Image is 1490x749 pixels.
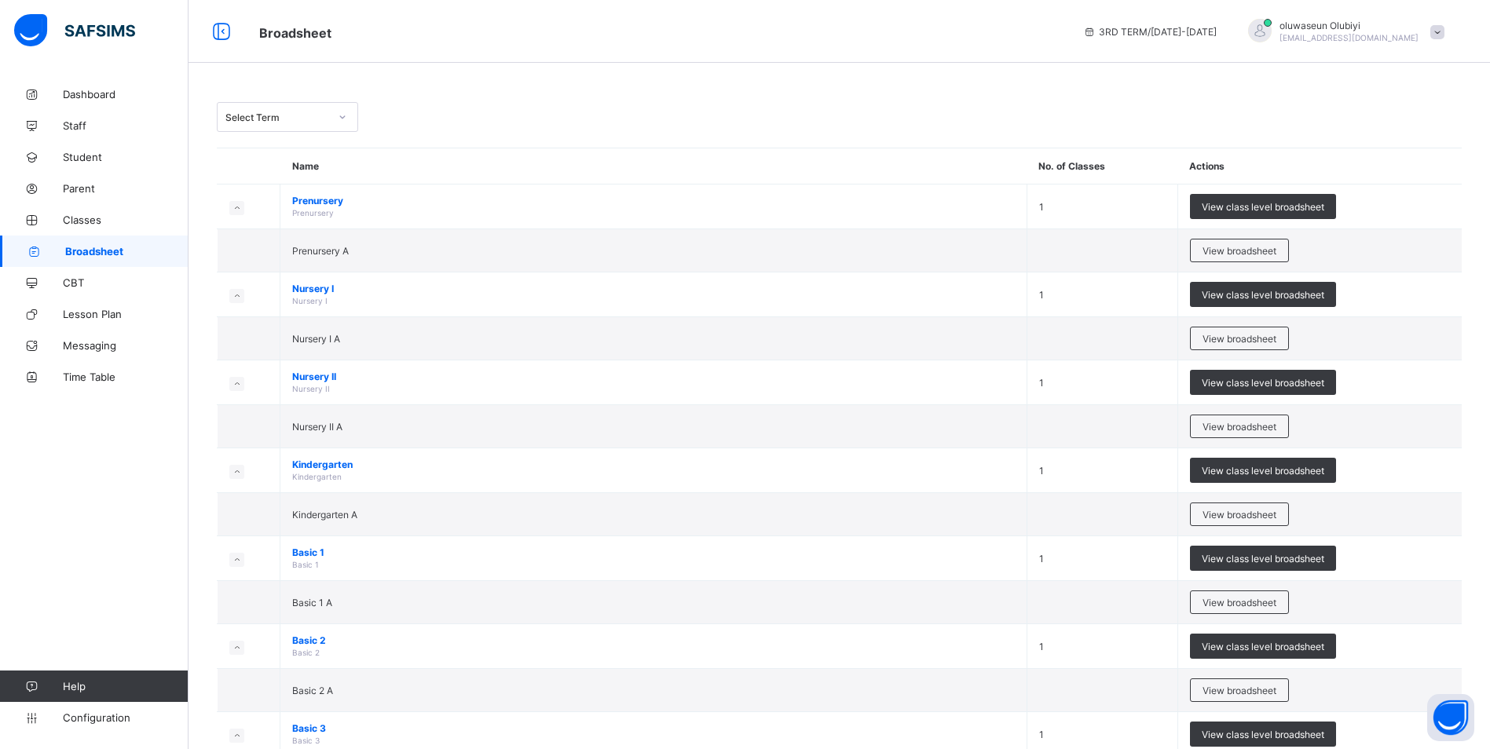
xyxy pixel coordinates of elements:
[1202,465,1324,477] span: View class level broadsheet
[1039,729,1044,740] span: 1
[292,296,328,305] span: Nursery I
[63,680,188,692] span: Help
[1190,415,1289,426] a: View broadsheet
[1203,245,1276,257] span: View broadsheet
[292,736,320,745] span: Basic 3
[1190,590,1289,602] a: View broadsheet
[1202,553,1324,564] span: View class level broadsheet
[63,371,189,383] span: Time Table
[1203,421,1276,433] span: View broadsheet
[63,711,188,724] span: Configuration
[63,119,189,132] span: Staff
[280,148,1027,185] th: Name
[292,560,319,569] span: Basic 1
[292,459,1015,470] span: Kindergarten
[1039,641,1044,652] span: 1
[225,111,329,123] div: Select Term
[63,88,189,100] span: Dashboard
[292,283,1015,294] span: Nursery I
[1190,458,1336,469] a: View class level broadsheet
[292,685,333,696] span: Basic 2 A
[292,371,1015,382] span: Nursery II
[1202,641,1324,652] span: View class level broadsheet
[1427,694,1474,741] button: Open asap
[1190,722,1336,733] a: View class level broadsheet
[1039,377,1044,389] span: 1
[1177,148,1462,185] th: Actions
[1203,597,1276,608] span: View broadsheet
[259,25,331,41] span: Broadsheet
[1083,26,1217,38] span: session/term information
[292,509,357,521] span: Kindergarten A
[63,308,189,320] span: Lesson Plan
[292,208,334,217] span: Prenursery
[1202,377,1324,389] span: View class level broadsheet
[1190,546,1336,557] a: View class level broadsheet
[63,151,189,163] span: Student
[292,195,1015,206] span: Prenursery
[1190,194,1336,206] a: View class level broadsheet
[1039,201,1044,213] span: 1
[1232,19,1452,45] div: oluwaseunOlubiyi
[1190,327,1289,338] a: View broadsheet
[1279,20,1419,31] span: oluwaseun Olubiyi
[292,597,332,608] span: Basic 1 A
[1202,201,1324,213] span: View class level broadsheet
[292,722,1015,734] span: Basic 3
[292,384,330,393] span: Nursery II
[63,339,189,352] span: Messaging
[63,214,189,226] span: Classes
[292,648,320,657] span: Basic 2
[1190,282,1336,294] a: View class level broadsheet
[1039,289,1044,301] span: 1
[1202,729,1324,740] span: View class level broadsheet
[1203,509,1276,521] span: View broadsheet
[1039,553,1044,564] span: 1
[1190,239,1289,250] a: View broadsheet
[292,546,1015,558] span: Basic 1
[14,14,135,47] img: safsims
[1190,502,1289,514] a: View broadsheet
[1190,634,1336,645] a: View class level broadsheet
[292,333,340,345] span: Nursery I A
[292,472,342,481] span: Kindergarten
[292,634,1015,646] span: Basic 2
[1039,465,1044,477] span: 1
[63,276,189,289] span: CBT
[1203,685,1276,696] span: View broadsheet
[1279,33,1419,42] span: [EMAIL_ADDRESS][DOMAIN_NAME]
[292,245,349,257] span: Prenursery A
[1202,289,1324,301] span: View class level broadsheet
[1190,678,1289,690] a: View broadsheet
[63,182,189,195] span: Parent
[292,421,342,433] span: Nursery II A
[1190,370,1336,382] a: View class level broadsheet
[65,245,189,258] span: Broadsheet
[1203,333,1276,345] span: View broadsheet
[1027,148,1177,185] th: No. of Classes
